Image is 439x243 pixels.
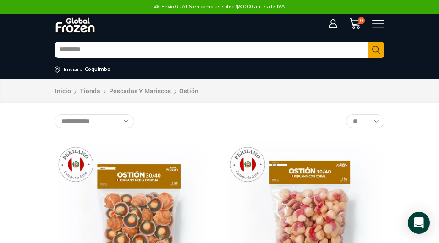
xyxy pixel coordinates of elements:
[179,87,198,95] h1: Ostión
[345,18,365,29] a: 0
[55,114,134,128] select: Pedido de la tienda
[109,86,171,96] a: Pescados y Mariscos
[85,66,110,73] div: Coquimbo
[408,212,430,234] div: Open Intercom Messenger
[55,86,198,97] nav: Breadcrumb
[55,86,71,96] a: Inicio
[55,66,64,73] img: address-field-icon.svg
[368,42,384,58] button: Search button
[358,17,365,24] span: 0
[79,86,101,96] a: Tienda
[64,66,83,73] div: Enviar a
